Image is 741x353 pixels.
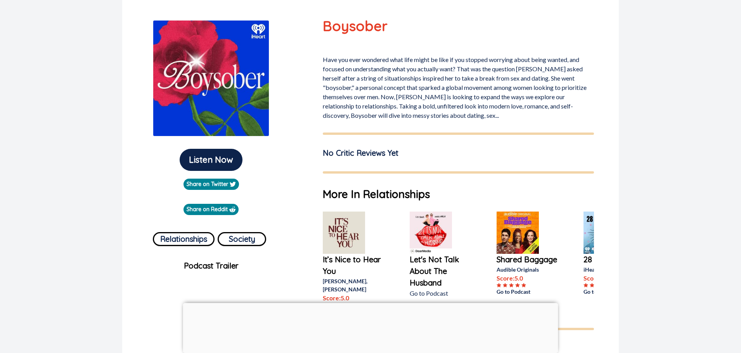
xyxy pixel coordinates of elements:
iframe: Advertisement [183,303,558,351]
a: 28 Dates Later [583,254,646,265]
a: Relationships [153,229,215,246]
p: iHeartPodcasts, Novel [583,265,646,274]
p: Score: 5.0 [497,274,559,283]
p: Score: 4.7 [583,274,646,283]
img: Shared Baggage [497,212,539,254]
h1: More In Relationships [323,186,594,202]
a: Share on Reddit [184,204,239,215]
p: [PERSON_NAME], [PERSON_NAME] [323,277,385,293]
button: Relationships [153,232,215,246]
p: Podcast Trailer [128,260,294,272]
h1: No Critic Reviews Yet [323,147,398,159]
a: Society [218,229,266,246]
p: Score: 5.0 [323,293,385,303]
a: Shared Baggage [497,254,559,265]
p: Audible Originals [497,265,559,274]
button: Listen Now [180,149,242,171]
a: Let's Not Talk About The Husband [410,254,472,289]
a: Share on Twitter [184,179,239,190]
p: Go to Podcast [410,289,472,298]
a: It’s Nice to Hear You [323,254,385,277]
a: Go to Podcast [583,288,646,296]
a: Go to Podcast [497,288,559,296]
img: 28 Dates Later [583,212,626,254]
p: Boysober [323,15,594,36]
p: Have you ever wondered what life might be like if you stopped worrying about being wanted, and fo... [323,52,594,120]
img: Let's Not Talk About The Husband [410,212,452,254]
img: Boysober [153,20,269,136]
button: Society [218,232,266,246]
img: It’s Nice to Hear You [323,212,365,254]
